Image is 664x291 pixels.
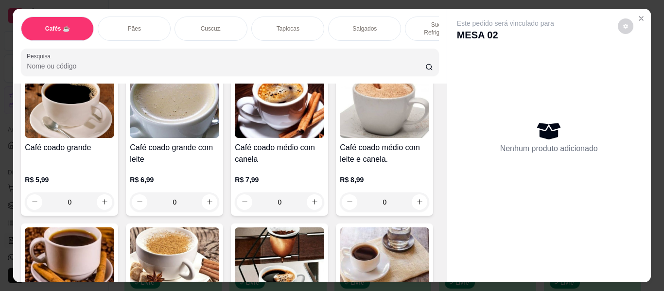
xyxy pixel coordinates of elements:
[235,175,324,185] p: R$ 7,99
[25,175,114,185] p: R$ 5,99
[27,61,425,71] input: Pesquisa
[235,142,324,165] h4: Café coado médio com canela
[27,194,42,210] button: decrease-product-quantity
[352,25,377,33] p: Salgados
[130,142,219,165] h4: Café coado grande com leite
[235,77,324,138] img: product-image
[500,143,598,154] p: Nenhum produto adicionado
[202,194,217,210] button: increase-product-quantity
[340,227,429,288] img: product-image
[340,142,429,165] h4: Café coado médio com leite e canela.
[25,227,114,288] img: product-image
[130,77,219,138] img: product-image
[128,25,141,33] p: Pães
[412,194,427,210] button: increase-product-quantity
[457,18,554,28] p: Este pedido será vinculado para
[307,194,322,210] button: increase-product-quantity
[340,77,429,138] img: product-image
[25,77,114,138] img: product-image
[27,52,54,60] label: Pesquisa
[618,18,633,34] button: decrease-product-quantity
[277,25,299,33] p: Tapiocas
[457,28,554,42] p: MESA 02
[97,194,112,210] button: increase-product-quantity
[237,194,252,210] button: decrease-product-quantity
[342,194,357,210] button: decrease-product-quantity
[130,227,219,288] img: product-image
[413,21,470,36] p: Sucos e Refrigerantes
[45,25,70,33] p: Cafés ☕
[201,25,222,33] p: Cuscuz.
[130,175,219,185] p: R$ 6,99
[633,11,649,26] button: Close
[340,175,429,185] p: R$ 8,99
[235,227,324,288] img: product-image
[132,194,147,210] button: decrease-product-quantity
[25,142,114,154] h4: Café coado grande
